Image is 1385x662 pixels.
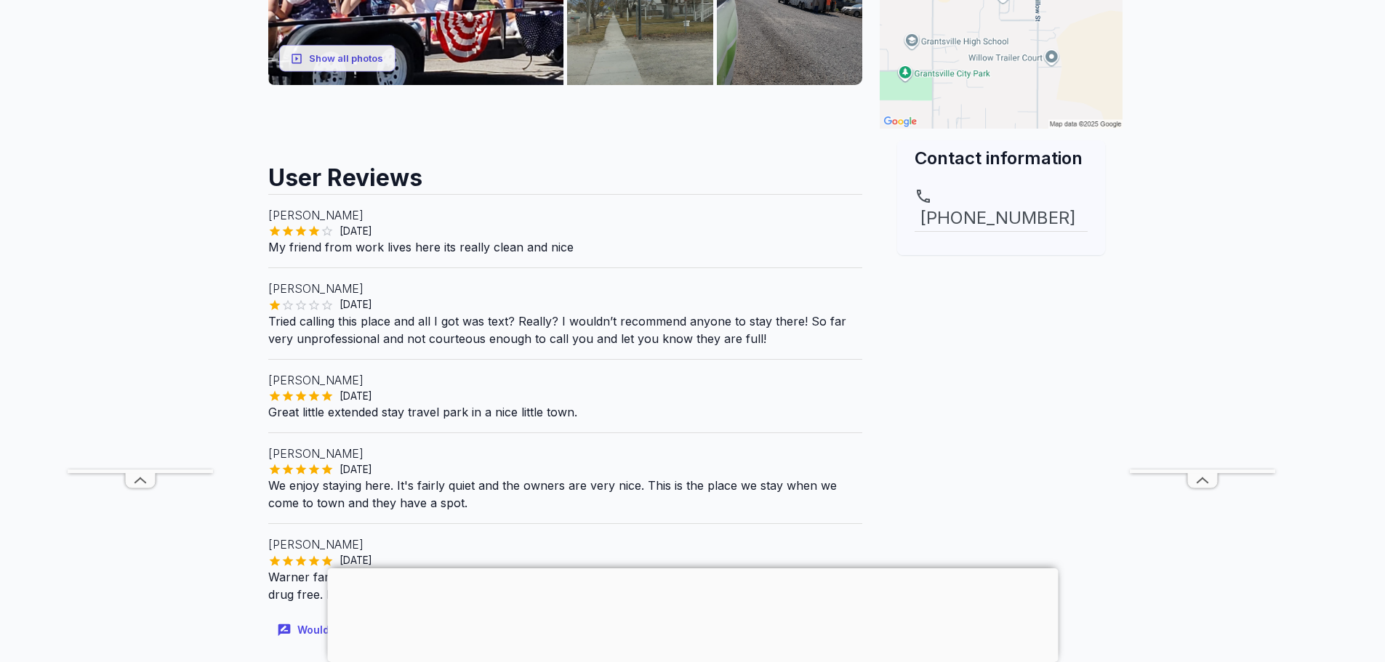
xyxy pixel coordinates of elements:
p: Tried calling this place and all I got was text? Really? I wouldn’t recommend anyone to stay ther... [268,312,863,347]
span: [DATE] [334,389,378,403]
p: [PERSON_NAME] [268,371,863,389]
p: [PERSON_NAME] [268,280,863,297]
span: [DATE] [334,224,378,238]
p: [PERSON_NAME] [268,206,863,224]
p: Warner family is sweet and wonderful people... my husband and I enjoy living there, they keep it ... [268,568,863,603]
span: [DATE] [334,462,378,477]
iframe: Advertisement [880,255,1123,437]
iframe: Advertisement [268,85,863,150]
button: Show all photos [279,45,396,72]
p: Great little extended stay travel park in a nice little town. [268,403,863,421]
p: My friend from work lives here its really clean and nice [268,238,863,256]
h2: Contact information [915,146,1088,170]
button: Would like to leave a review? [268,615,459,646]
span: [DATE] [334,553,378,568]
iframe: Advertisement [1130,33,1275,469]
h2: User Reviews [268,150,863,194]
iframe: Advertisement [68,33,213,469]
span: [DATE] [334,297,378,312]
p: We enjoy staying here. It's fairly quiet and the owners are very nice. This is the place we stay ... [268,477,863,512]
iframe: Advertisement [327,568,1058,658]
a: [PHONE_NUMBER] [915,187,1088,231]
p: [PERSON_NAME] [268,445,863,462]
p: [PERSON_NAME] [268,536,863,553]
